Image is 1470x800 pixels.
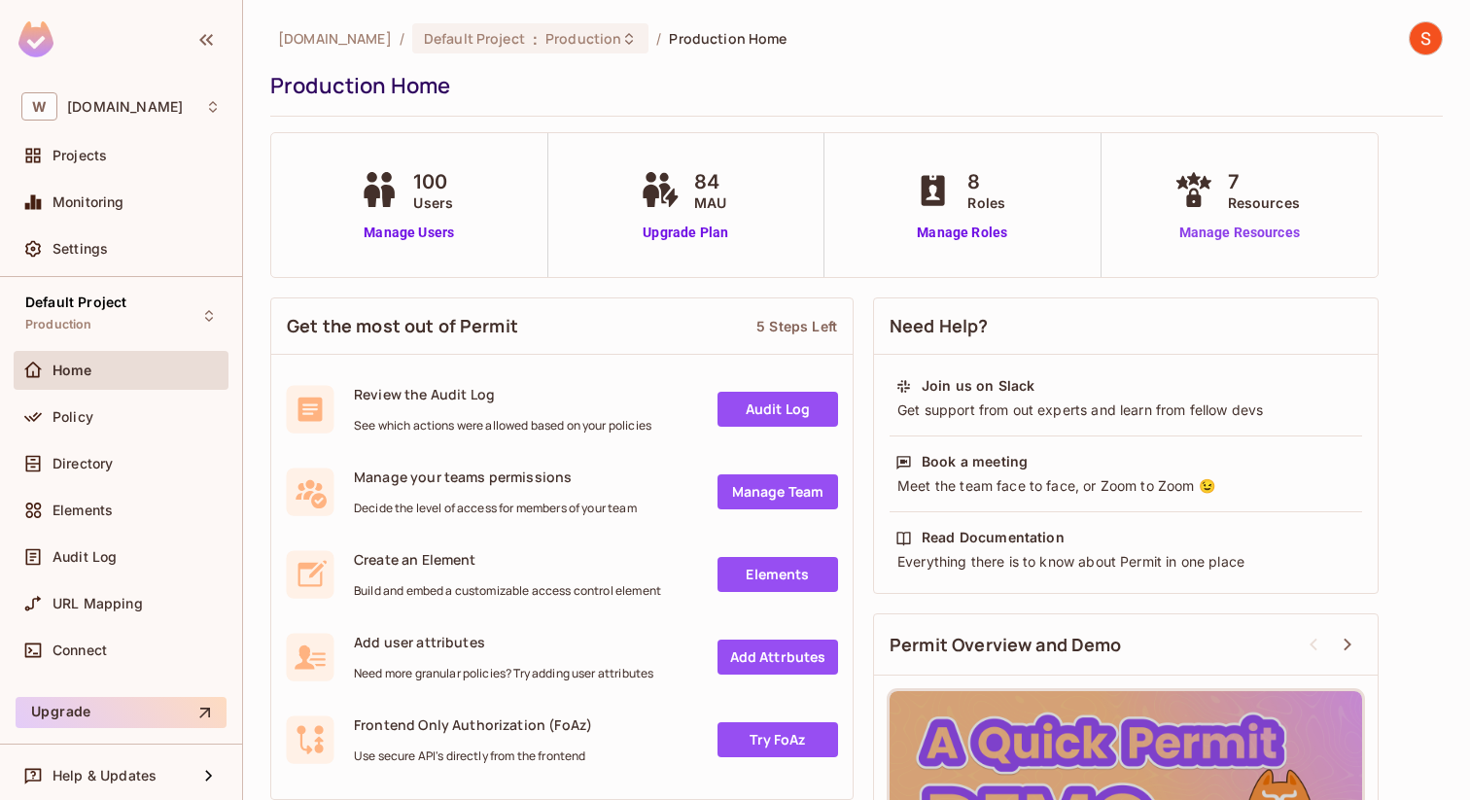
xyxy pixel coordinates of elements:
span: Resources [1228,192,1300,213]
span: Get the most out of Permit [287,314,518,338]
span: Workspace: withpronto.com [67,99,183,115]
span: Review the Audit Log [354,385,651,403]
span: Build and embed a customizable access control element [354,583,661,599]
span: 8 [967,167,1005,196]
span: Projects [52,148,107,163]
span: 7 [1228,167,1300,196]
span: Default Project [424,29,525,48]
div: Join us on Slack [922,376,1034,396]
div: Production Home [270,71,1433,100]
span: Production [545,29,621,48]
a: Manage Resources [1170,223,1310,243]
span: Audit Log [52,549,117,565]
div: Everything there is to know about Permit in one place [895,552,1356,572]
a: Try FoAz [717,722,838,757]
span: Production [25,317,92,332]
div: 5 Steps Left [756,317,837,335]
span: Users [413,192,453,213]
a: Add Attrbutes [717,640,838,675]
span: URL Mapping [52,596,143,611]
div: Get support from out experts and learn from fellow devs [895,400,1356,420]
li: / [656,29,661,48]
span: Manage your teams permissions [354,468,637,486]
span: the active workspace [278,29,392,48]
a: Manage Roles [909,223,1015,243]
a: Audit Log [717,392,838,427]
span: 84 [694,167,726,196]
img: Shubhang Singhal [1410,22,1442,54]
span: Need Help? [890,314,989,338]
a: Upgrade Plan [636,223,736,243]
span: Policy [52,409,93,425]
span: Need more granular policies? Try adding user attributes [354,666,653,681]
span: Add user attributes [354,633,653,651]
span: Directory [52,456,113,471]
span: W [21,92,57,121]
span: Elements [52,503,113,518]
span: Production Home [669,29,787,48]
span: Decide the level of access for members of your team [354,501,637,516]
span: Settings [52,241,108,257]
a: Manage Team [717,474,838,509]
a: Manage Users [355,223,463,243]
span: 100 [413,167,453,196]
span: Frontend Only Authorization (FoAz) [354,715,592,734]
button: Upgrade [16,697,227,728]
span: Home [52,363,92,378]
span: Create an Element [354,550,661,569]
span: Monitoring [52,194,124,210]
span: See which actions were allowed based on your policies [354,418,651,434]
img: SReyMgAAAABJRU5ErkJggg== [18,21,53,57]
span: Default Project [25,295,126,310]
div: Book a meeting [922,452,1028,471]
span: Use secure API's directly from the frontend [354,748,592,764]
div: Meet the team face to face, or Zoom to Zoom 😉 [895,476,1356,496]
span: Roles [967,192,1005,213]
span: Connect [52,643,107,658]
li: / [400,29,404,48]
a: Elements [717,557,838,592]
span: MAU [694,192,726,213]
span: : [532,31,539,47]
span: Help & Updates [52,768,157,783]
div: Read Documentation [922,528,1065,547]
span: Permit Overview and Demo [890,633,1122,657]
